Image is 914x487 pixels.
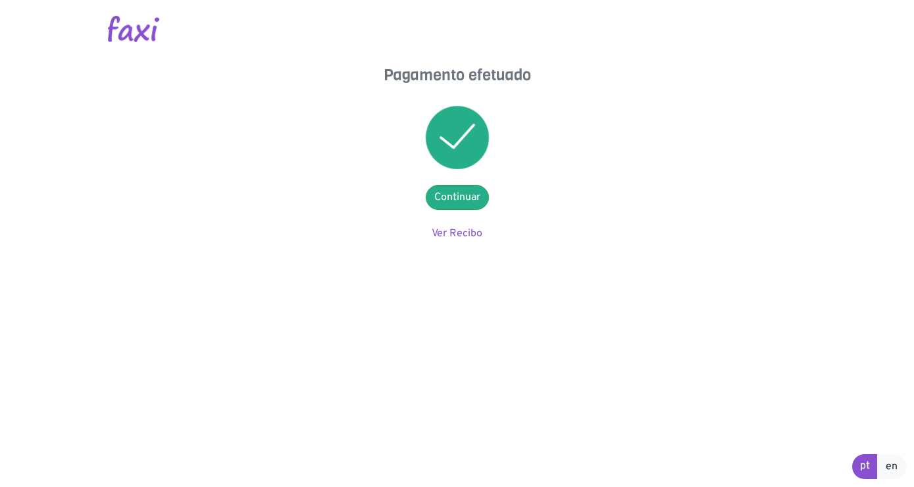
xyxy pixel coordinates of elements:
[852,454,878,479] a: pt
[877,454,906,479] a: en
[426,185,489,210] a: Continuar
[432,227,482,240] a: Ver Recibo
[426,106,489,169] img: success
[326,66,589,85] h4: Pagamento efetuado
